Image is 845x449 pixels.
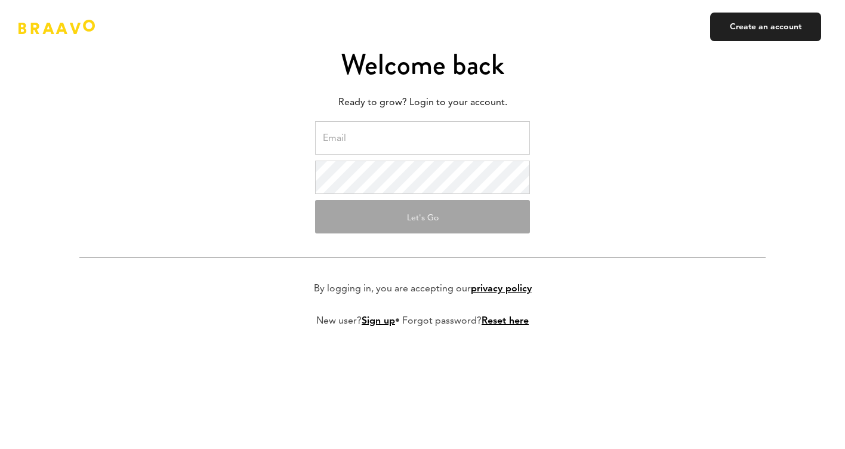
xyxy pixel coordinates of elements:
p: By logging in, you are accepting our [314,282,532,296]
a: privacy policy [471,284,532,294]
input: Email [315,121,530,155]
p: New user? • Forgot password? [316,314,529,328]
p: Ready to grow? Login to your account. [79,94,766,112]
button: Let's Go [315,200,530,233]
span: Welcome back [341,44,504,85]
a: Sign up [362,316,395,326]
a: Create an account [710,13,821,41]
a: Reset here [482,316,529,326]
